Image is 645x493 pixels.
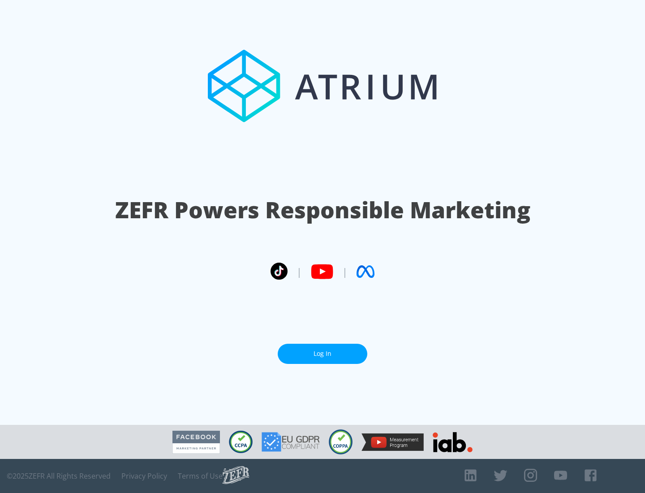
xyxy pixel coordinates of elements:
a: Log In [278,344,367,364]
a: Terms of Use [178,471,223,480]
span: | [342,265,348,278]
img: YouTube Measurement Program [361,433,424,451]
span: © 2025 ZEFR All Rights Reserved [7,471,111,480]
span: | [297,265,302,278]
img: COPPA Compliant [329,429,353,454]
img: Facebook Marketing Partner [172,431,220,454]
img: IAB [433,432,473,452]
h1: ZEFR Powers Responsible Marketing [115,195,530,225]
img: GDPR Compliant [262,432,320,452]
a: Privacy Policy [121,471,167,480]
img: CCPA Compliant [229,431,253,453]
